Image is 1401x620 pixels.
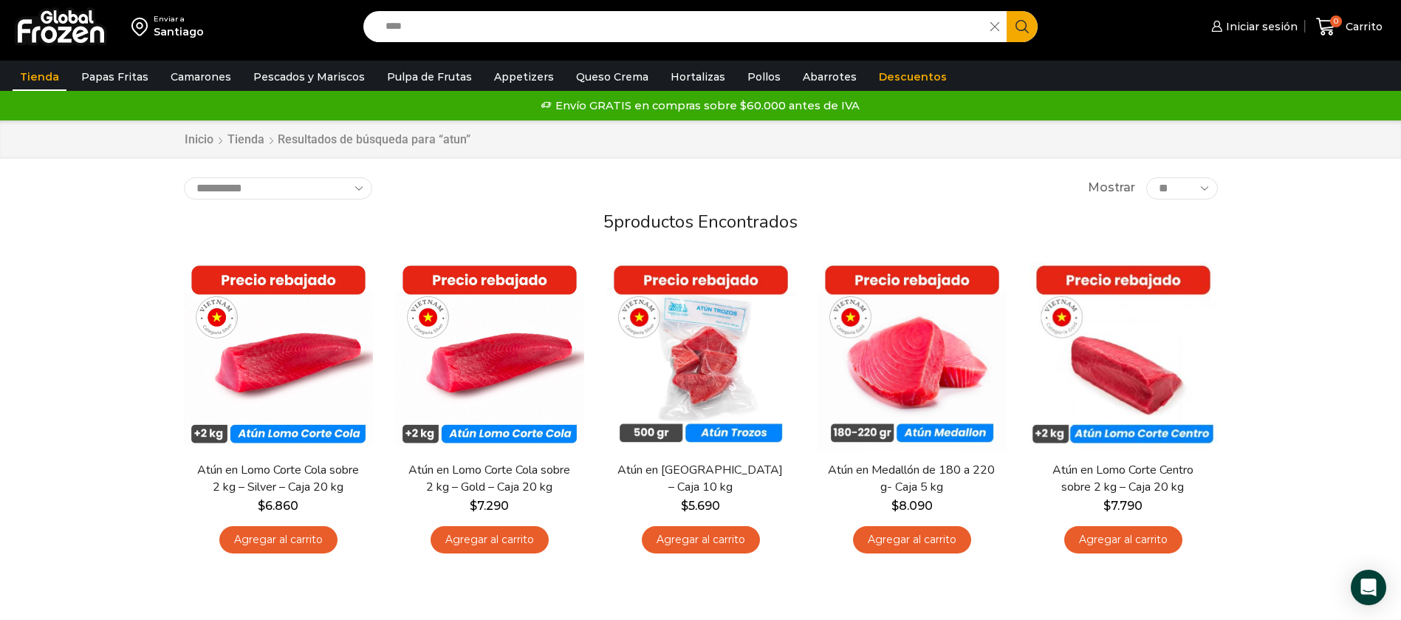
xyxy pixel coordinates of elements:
select: Pedido de la tienda [184,177,372,200]
bdi: 7.290 [470,499,509,513]
a: Atún en [GEOGRAPHIC_DATA] – Caja 10 kg [615,462,785,496]
a: Atún en Medallón de 180 a 220 g- Caja 5 kg [826,462,996,496]
a: Agregar al carrito: “Atún en Trozos - Caja 10 kg” [642,526,760,553]
a: Iniciar sesión [1208,12,1298,41]
a: Appetizers [487,63,561,91]
a: Tienda [13,63,66,91]
a: Inicio [184,132,214,149]
nav: Breadcrumb [184,132,470,149]
span: $ [891,499,899,513]
a: Pescados y Mariscos [246,63,372,91]
a: Queso Crema [569,63,656,91]
a: Atún en Lomo Corte Cola sobre 2 kg – Gold – Caja 20 kg [404,462,574,496]
bdi: 5.690 [681,499,720,513]
a: Agregar al carrito: “Atún en Lomo Corte Cola sobre 2 kg - Silver - Caja 20 kg” [219,526,338,553]
span: $ [681,499,688,513]
a: Agregar al carrito: “Atún en Lomo Corte Cola sobre 2 kg - Gold – Caja 20 kg” [431,526,549,553]
span: $ [1103,499,1111,513]
a: Tienda [227,132,265,149]
a: Atún en Lomo Corte Cola sobre 2 kg – Silver – Caja 20 kg [193,462,363,496]
span: Mostrar [1088,180,1135,197]
div: Santiago [154,24,204,39]
div: Open Intercom Messenger [1351,570,1386,605]
bdi: 7.790 [1103,499,1143,513]
a: Descuentos [871,63,954,91]
a: Atún en Lomo Corte Centro sobre 2 kg – Caja 20 kg [1038,462,1208,496]
a: Pollos [740,63,788,91]
a: Agregar al carrito: “Atún en Lomo Corte Centro sobre 2 kg - Caja 20 kg” [1064,526,1182,553]
a: Camarones [163,63,239,91]
bdi: 6.860 [258,499,298,513]
a: Pulpa de Frutas [380,63,479,91]
span: Iniciar sesión [1222,19,1298,34]
span: productos encontrados [614,210,798,234]
button: Search button [1007,11,1038,42]
span: $ [258,499,265,513]
a: 0 Carrito [1312,10,1386,44]
img: address-field-icon.svg [131,14,154,39]
h1: Resultados de búsqueda para “atun” [278,132,470,146]
a: Papas Fritas [74,63,156,91]
div: Enviar a [154,14,204,24]
span: 5 [603,210,614,234]
bdi: 8.090 [891,499,933,513]
span: $ [470,499,477,513]
a: Abarrotes [795,63,864,91]
span: Carrito [1342,19,1383,34]
a: Agregar al carrito: “Atún en Medallón de 180 a 220 g- Caja 5 kg” [853,526,971,553]
a: Hortalizas [663,63,733,91]
span: 0 [1330,16,1342,27]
